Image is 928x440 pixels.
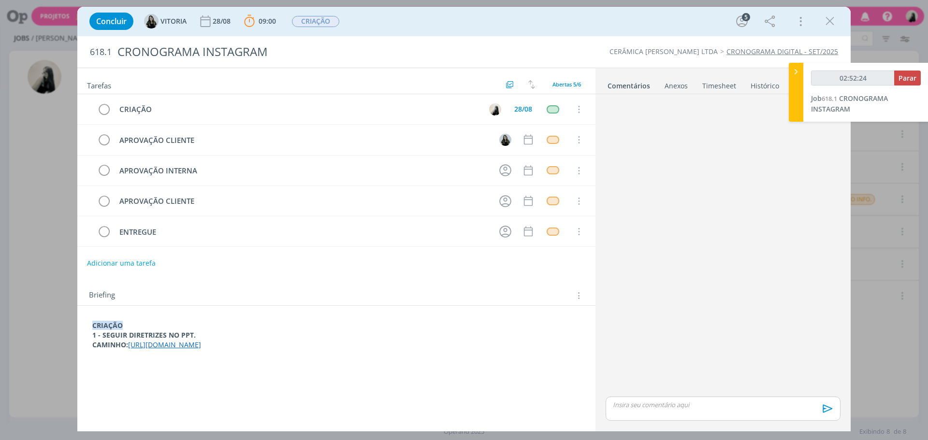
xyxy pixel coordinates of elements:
img: arrow-down-up.svg [528,80,535,89]
span: CRONOGRAMA INSTAGRAM [811,94,888,114]
button: CRIAÇÃO [291,15,340,28]
button: Parar [894,71,921,85]
img: R [489,103,501,115]
button: 09:00 [242,14,278,29]
div: APROVAÇÃO CLIENTE [115,134,490,146]
span: CRIAÇÃO [292,16,339,27]
span: Concluir [96,17,127,25]
a: CERÂMICA [PERSON_NAME] LTDA [609,47,718,56]
span: Tarefas [87,79,111,90]
span: Abertas 5/6 [552,81,581,88]
a: [URL][DOMAIN_NAME] [128,340,201,349]
button: VVITORIA [144,14,187,28]
div: APROVAÇÃO CLIENTE [115,195,490,207]
a: Timesheet [702,77,737,91]
button: Adicionar uma tarefa [87,255,156,272]
button: R [488,102,502,116]
strong: CRIAÇÃO [92,321,123,330]
button: V [498,132,512,147]
a: Histórico [750,77,780,91]
div: Anexos [665,81,688,91]
a: CRONOGRAMA DIGITAL - SET/2025 [726,47,838,56]
button: Concluir [89,13,133,30]
div: 5 [742,13,750,21]
span: 618.1 [822,94,837,103]
div: ENTREGUE [115,226,490,238]
div: CRONOGRAMA INSTAGRAM [114,40,522,64]
span: VITORIA [160,18,187,25]
span: 09:00 [259,16,276,26]
a: Comentários [607,77,651,91]
div: APROVAÇÃO INTERNA [115,165,490,177]
a: Job618.1CRONOGRAMA INSTAGRAM [811,94,888,114]
strong: CAMINHO: [92,340,128,349]
span: Briefing [89,289,115,302]
div: 28/08 [213,18,232,25]
img: V [144,14,159,28]
div: CRIAÇÃO [115,103,480,115]
div: 28/08 [514,106,532,113]
span: 618.1 [90,47,112,57]
img: V [499,134,511,146]
button: 5 [734,14,750,29]
span: Parar [899,73,916,83]
div: dialog [77,7,851,431]
strong: 1 - SEGUIR DIRETRIZES NO PPT. [92,330,196,340]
